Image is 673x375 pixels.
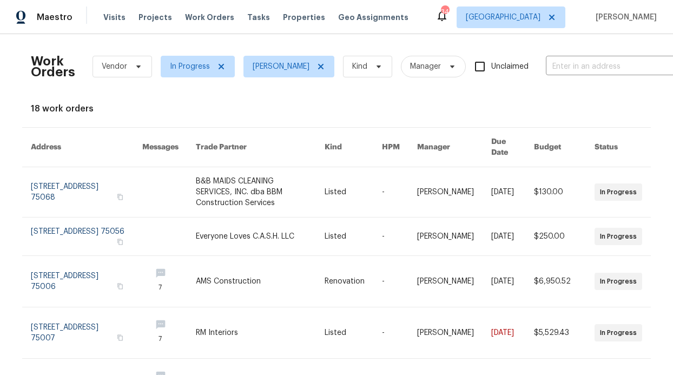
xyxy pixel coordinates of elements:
[586,128,651,167] th: Status
[134,128,187,167] th: Messages
[316,128,373,167] th: Kind
[491,61,529,73] span: Unclaimed
[187,218,316,256] td: Everyone Loves C.A.S.H. LLC
[115,237,125,247] button: Copy Address
[170,61,210,72] span: In Progress
[408,128,483,167] th: Manager
[591,12,657,23] span: [PERSON_NAME]
[138,12,172,23] span: Projects
[525,128,586,167] th: Budget
[373,167,408,218] td: -
[185,12,234,23] span: Work Orders
[31,56,75,77] h2: Work Orders
[408,307,483,359] td: [PERSON_NAME]
[373,256,408,307] td: -
[373,128,408,167] th: HPM
[187,256,316,307] td: AMS Construction
[441,6,448,17] div: 34
[37,12,72,23] span: Maestro
[187,128,316,167] th: Trade Partner
[247,14,270,21] span: Tasks
[253,61,309,72] span: [PERSON_NAME]
[373,307,408,359] td: -
[187,307,316,359] td: RM Interiors
[31,103,642,114] div: 18 work orders
[316,307,373,359] td: Listed
[373,218,408,256] td: -
[352,61,367,72] span: Kind
[316,218,373,256] td: Listed
[115,281,125,291] button: Copy Address
[408,256,483,307] td: [PERSON_NAME]
[115,192,125,202] button: Copy Address
[410,61,441,72] span: Manager
[466,12,540,23] span: [GEOGRAPHIC_DATA]
[338,12,408,23] span: Geo Assignments
[283,12,325,23] span: Properties
[187,167,316,218] td: B&B MAIDS CLEANING SERVICES, INC. dba BBM Construction Services
[102,61,127,72] span: Vendor
[22,128,134,167] th: Address
[408,167,483,218] td: [PERSON_NAME]
[103,12,126,23] span: Visits
[115,333,125,343] button: Copy Address
[316,167,373,218] td: Listed
[546,58,654,75] input: Enter in an address
[408,218,483,256] td: [PERSON_NAME]
[316,256,373,307] td: Renovation
[483,128,525,167] th: Due Date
